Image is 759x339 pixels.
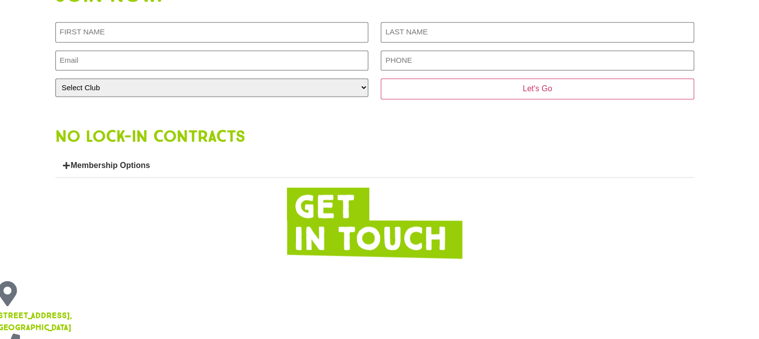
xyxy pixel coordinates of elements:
[55,128,694,144] h2: NO LOCK-IN CONTRACTS
[71,161,150,169] a: Membership Options
[55,50,368,71] input: Email
[55,22,368,42] input: FIRST NAME
[381,22,694,42] input: LAST NAME
[55,154,694,177] div: Membership Options
[381,78,694,99] input: Let's Go
[381,50,694,71] input: PHONE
